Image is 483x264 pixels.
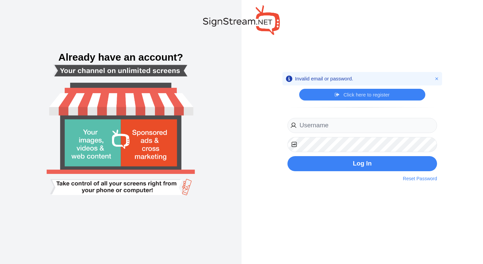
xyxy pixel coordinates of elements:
button: Log In [287,156,437,171]
img: SignStream.NET [203,5,280,35]
a: Reset Password [403,175,437,182]
input: Username [287,118,437,133]
img: Smart tv login [30,30,212,234]
a: Click here to register [335,91,389,98]
div: Invalid email or password. [295,75,353,82]
button: Close [433,75,440,82]
h3: Already have an account? [7,52,235,62]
